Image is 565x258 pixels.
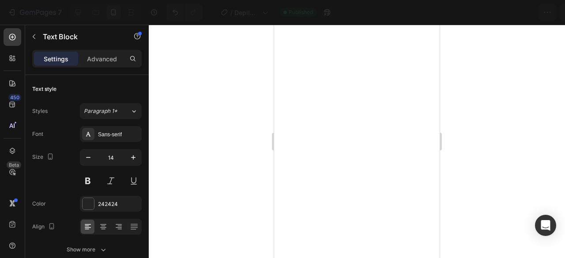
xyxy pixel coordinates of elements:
[32,200,46,208] div: Color
[8,94,21,101] div: 450
[32,151,56,163] div: Size
[7,161,21,168] div: Beta
[32,107,48,115] div: Styles
[481,9,496,16] span: Save
[84,107,117,115] span: Paragraph 1*
[67,245,108,254] div: Show more
[98,131,139,138] div: Sans-serif
[166,4,202,21] div: Undo/Redo
[385,4,470,21] button: 1 product assigned
[514,8,536,17] div: Publish
[506,4,543,21] button: Publish
[474,4,503,21] button: Save
[43,31,118,42] p: Text Block
[98,200,139,208] div: 242424
[289,8,313,16] span: Published
[32,221,57,233] div: Align
[87,54,117,64] p: Advanced
[393,8,450,17] span: 1 product assigned
[80,103,142,119] button: Paragraph 1*
[32,85,56,93] div: Text style
[4,4,66,21] button: 7
[32,242,142,258] button: Show more
[58,7,62,18] p: 7
[274,25,440,258] iframe: Design area
[535,215,556,236] div: Open Intercom Messenger
[234,8,259,17] span: Depilador [PERSON_NAME]
[44,54,68,64] p: Settings
[230,8,233,17] span: /
[32,130,43,138] div: Font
